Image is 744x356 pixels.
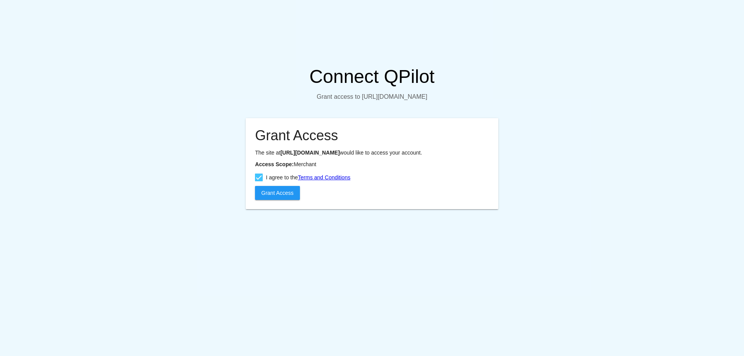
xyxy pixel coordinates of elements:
strong: [URL][DOMAIN_NAME] [281,150,340,156]
h2: Grant Access [255,127,489,144]
p: Merchant [255,161,489,167]
strong: Access Scope: [255,161,294,167]
h1: Connect QPilot [246,66,498,87]
button: Grant Access [255,186,300,200]
span: I agree to the [266,173,350,182]
p: The site at would like to access your account. [255,150,489,156]
span: Grant Access [261,190,293,196]
a: Terms and Conditions [298,174,350,181]
p: Grant access to [URL][DOMAIN_NAME] [246,93,498,100]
